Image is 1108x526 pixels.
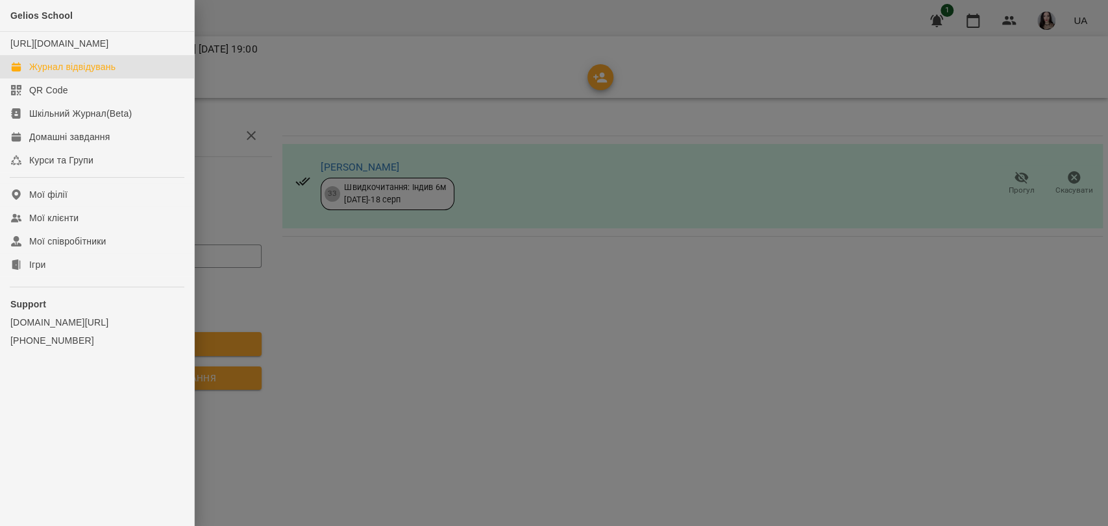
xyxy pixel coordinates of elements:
div: Курси та Групи [29,154,93,167]
a: [DOMAIN_NAME][URL] [10,316,184,329]
a: [PHONE_NUMBER] [10,334,184,347]
div: Домашні завдання [29,130,110,143]
p: Support [10,298,184,311]
span: Gelios School [10,10,73,21]
div: QR Code [29,84,68,97]
div: Журнал відвідувань [29,60,116,73]
div: Шкільний Журнал(Beta) [29,107,132,120]
div: Мої співробітники [29,235,106,248]
div: Ігри [29,258,45,271]
a: [URL][DOMAIN_NAME] [10,38,108,49]
div: Мої клієнти [29,211,79,224]
div: Мої філії [29,188,68,201]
